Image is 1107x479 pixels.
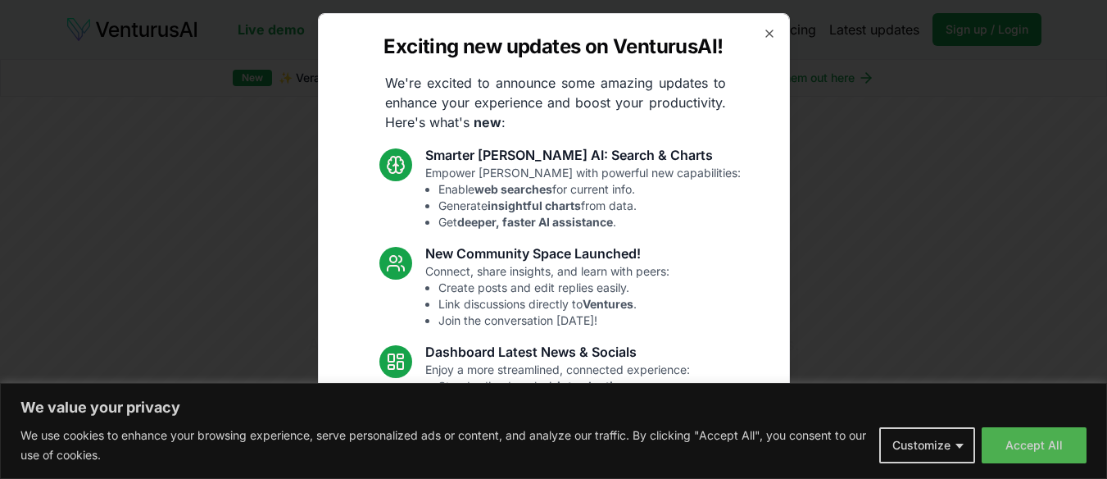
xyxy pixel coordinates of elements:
[425,145,741,165] h3: Smarter [PERSON_NAME] AI: Search & Charts
[425,440,692,460] h3: Fixes and UI Polish
[438,411,690,427] li: See topics.
[383,34,723,60] h2: Exciting new updates on VenturusAI!
[372,73,739,132] p: We're excited to announce some amazing updates to enhance your experience and boost your producti...
[438,214,741,230] li: Get .
[488,198,581,212] strong: insightful charts
[438,198,741,214] li: Generate from data.
[425,342,690,362] h3: Dashboard Latest News & Socials
[438,181,741,198] li: Enable for current info.
[557,379,634,393] strong: introductions
[583,297,633,311] strong: Ventures
[438,395,690,411] li: Access articles.
[438,312,669,329] li: Join the conversation [DATE]!
[474,114,501,130] strong: new
[425,263,669,329] p: Connect, share insights, and learn with peers:
[438,296,669,312] li: Link discussions directly to .
[438,378,690,395] li: Standardized analysis .
[474,182,552,196] strong: web searches
[459,412,592,426] strong: trending relevant social
[425,244,669,263] h3: New Community Space Launched!
[457,215,613,229] strong: deeper, faster AI assistance
[425,165,741,230] p: Empower [PERSON_NAME] with powerful new capabilities:
[438,280,669,296] li: Create posts and edit replies easily.
[478,395,592,409] strong: latest industry news
[425,362,690,427] p: Enjoy a more streamlined, connected experience:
